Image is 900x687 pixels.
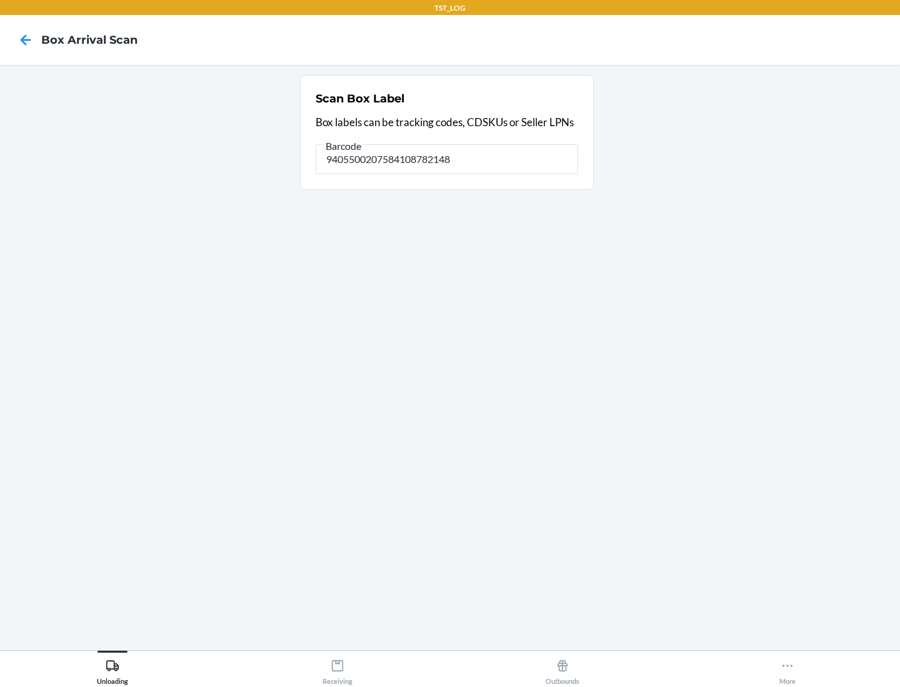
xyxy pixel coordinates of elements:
[450,651,675,685] button: Outbounds
[779,654,796,685] div: More
[675,651,900,685] button: More
[97,654,128,685] div: Unloading
[322,654,352,685] div: Receiving
[316,144,578,174] input: Barcode
[41,32,137,48] h4: Box Arrival Scan
[546,654,579,685] div: Outbounds
[225,651,450,685] button: Receiving
[316,91,404,107] h2: Scan Box Label
[324,140,363,152] span: Barcode
[316,114,578,131] p: Box labels can be tracking codes, CDSKUs or Seller LPNs
[434,2,466,14] p: TST_LOG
